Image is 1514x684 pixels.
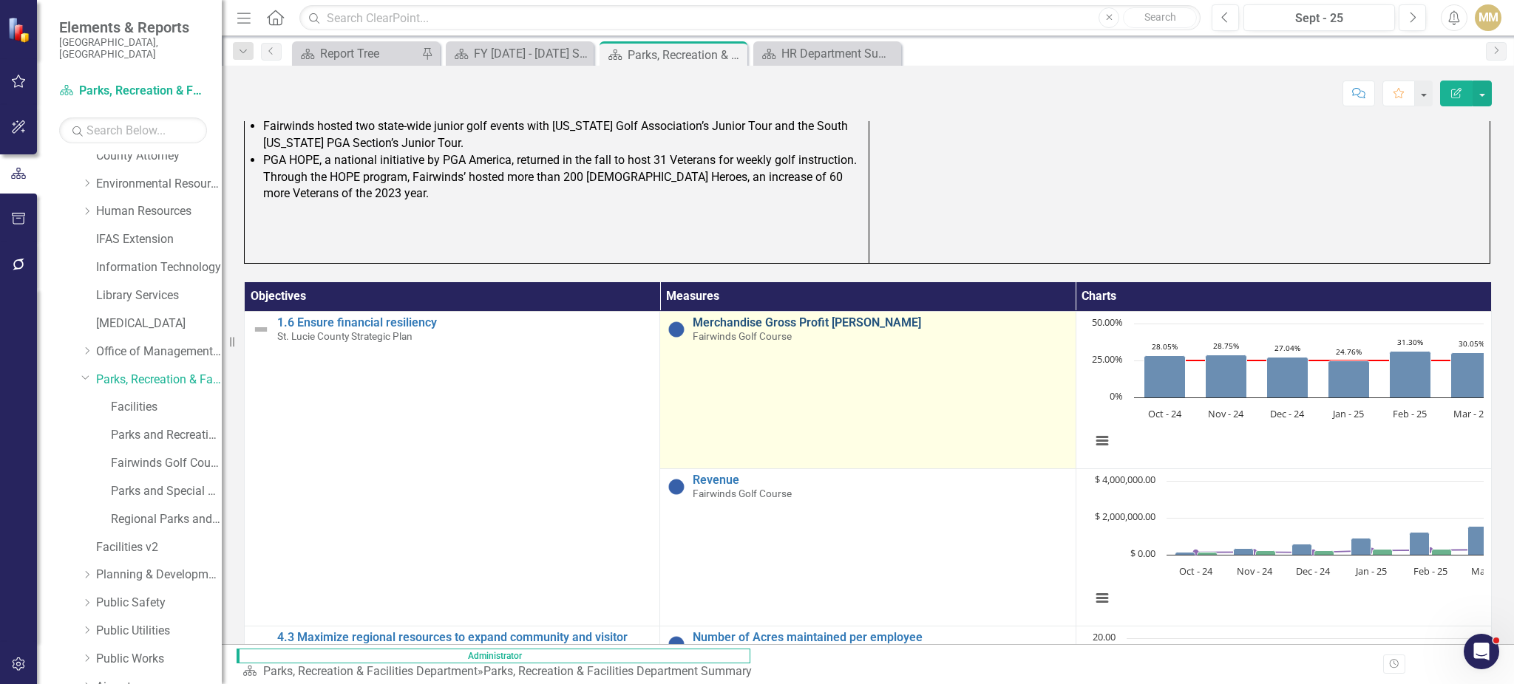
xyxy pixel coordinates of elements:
[757,44,897,63] a: HR Department Summary
[111,511,222,528] a: Regional Parks and Stadiums
[1208,407,1244,420] text: Nov - 24
[96,651,222,668] a: Public Works
[1175,553,1195,555] path: Oct - 24, 129,120.28. Fiscal YTD.
[1249,10,1390,27] div: Sept - 25
[1274,343,1300,353] text: 27.04%
[277,631,652,657] a: 4.3 Maximize regional resources to expand community and visitor opportunities
[1095,473,1155,486] text: $ 4,000,000.00
[320,44,418,63] div: Report Tree
[1130,547,1155,560] text: $ 0.00
[1464,634,1499,669] iframe: Intercom live chat
[1427,547,1433,553] path: Feb - 25, 250,000. Target.
[1397,337,1423,347] text: 31.30%
[1331,407,1364,420] text: Jan - 25
[1336,346,1362,357] text: 24.76%
[96,372,222,389] a: Parks, Recreation & Facilities Department
[96,176,222,193] a: Environmental Resources
[1372,550,1392,555] path: Jan - 25, 313,468.09. Actual.
[252,642,270,660] img: Not Defined
[1095,510,1155,523] text: $ 2,000,000.00
[1144,11,1176,23] span: Search
[1110,389,1123,403] text: 0%
[96,343,222,360] a: Office of Management & Budget
[1409,533,1429,555] path: Feb - 25, 1,200,482.72. Fiscal YTD.
[668,635,685,653] img: No Information
[96,148,222,165] a: County Attorney
[668,321,685,338] img: No Information
[1310,550,1316,555] path: Dec - 24, 125,000. Target.
[660,469,1076,626] td: Double-Click to Edit Right Click for Context Menu
[1148,407,1182,420] text: Oct - 24
[1197,553,1217,555] path: Oct - 24, 129,120.28. Actual.
[96,623,222,640] a: Public Utilities
[1093,630,1116,643] text: 20.00
[96,231,222,248] a: IFAS Extension
[96,287,222,304] a: Library Services
[693,473,1067,487] a: Revenue
[111,483,222,500] a: Parks and Special Facilities
[299,5,1201,31] input: Search ClearPoint...
[277,316,652,329] a: 1.6 Ensure financial resiliency
[263,152,865,203] li: PGA HOPE, a national initiative by PGA America, returned in the fall to host 31 Veterans for week...
[1152,341,1178,352] text: 28.05%
[1144,356,1185,398] path: Oct - 24, 28.04828877. Gross Profit Margin.
[96,259,222,276] a: Information Technology
[111,399,222,416] a: Facilities
[59,117,207,143] input: Search Below...
[449,44,590,63] a: FY [DATE] - [DATE] Strategic Plan
[242,663,758,680] div: »
[59,83,207,100] a: Parks, Recreation & Facilities Department
[237,649,750,663] span: Administrator
[781,44,897,63] div: HR Department Summary
[1431,550,1451,555] path: Feb - 25, 319,850.19. Actual.
[693,631,1067,644] a: Number of Acres maintained per employee
[1179,564,1213,578] text: Oct - 24
[693,330,792,342] span: Fairwinds Golf Course
[263,118,865,152] li: Fairwinds hosted two state-wide junior golf events with [US_STATE] Golf Association’s Junior Tour...
[483,664,752,678] div: Parks, Recreation & Facilities Department Summary
[1328,361,1369,398] path: Jan - 25, 24.76050554. Gross Profit Margin.
[628,46,744,64] div: Parks, Recreation & Facilities Department Summary
[59,18,207,36] span: Elements & Reports
[1296,564,1331,578] text: Dec - 24
[1092,588,1113,609] button: View chart menu, Chart
[252,321,270,338] img: Not Defined
[1123,7,1197,28] button: Search
[1084,316,1484,464] div: Chart. Highcharts interactive chart.
[660,312,1076,469] td: Double-Click to Edit Right Click for Context Menu
[1092,431,1113,451] button: View chart menu, Chart
[1192,550,1198,555] path: Oct - 24, 130,000. Target.
[111,427,222,444] a: Parks and Recreation Administration
[1251,550,1257,555] path: Nov - 24, 145,000. Target.
[1237,564,1273,578] text: Nov - 24
[111,455,222,472] a: Fairwinds Golf Course
[1233,549,1253,555] path: Nov - 24, 352,081.9. Fiscal YTD.
[1354,564,1387,578] text: Jan - 25
[693,488,792,499] span: Fairwinds Golf Course
[1213,341,1239,351] text: 28.75%
[1368,548,1374,554] path: Jan - 25, 225,000. Target.
[1475,4,1501,31] button: MM
[1389,352,1430,398] path: Feb - 25, 31.29627405. Gross Profit Margin.
[1467,527,1487,555] path: Mar - 25, 1,548,329.69. Fiscal YTD.
[96,539,222,556] a: Facilities v2
[1413,564,1447,578] text: Feb - 25
[1205,355,1246,398] path: Nov - 24, 28.74788923. Gross Profit Margin.
[245,312,660,626] td: Double-Click to Edit Right Click for Context Menu
[1314,551,1334,555] path: Dec - 24, 215,082.54. Actual.
[1453,407,1489,420] text: Mar - 25
[1291,544,1311,555] path: Dec - 24, 567,164.44. Fiscal YTD.
[1459,338,1484,349] text: 30.05%
[277,330,413,342] span: St. Lucie County Strategic Plan
[1270,407,1305,420] text: Dec - 24
[1255,551,1275,555] path: Nov - 24, 222,961.62. Actual.
[1243,4,1395,31] button: Sept - 25
[59,36,207,61] small: [GEOGRAPHIC_DATA], [GEOGRAPHIC_DATA]
[96,595,222,612] a: Public Safety
[296,44,418,63] a: Report Tree
[1351,538,1371,555] path: Jan - 25, 880,632.53. Fiscal YTD.
[1471,564,1507,578] text: Mar - 25
[96,315,222,332] a: [MEDICAL_DATA]
[1450,353,1492,398] path: Mar - 25, 30.05492451. Gross Profit Margin.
